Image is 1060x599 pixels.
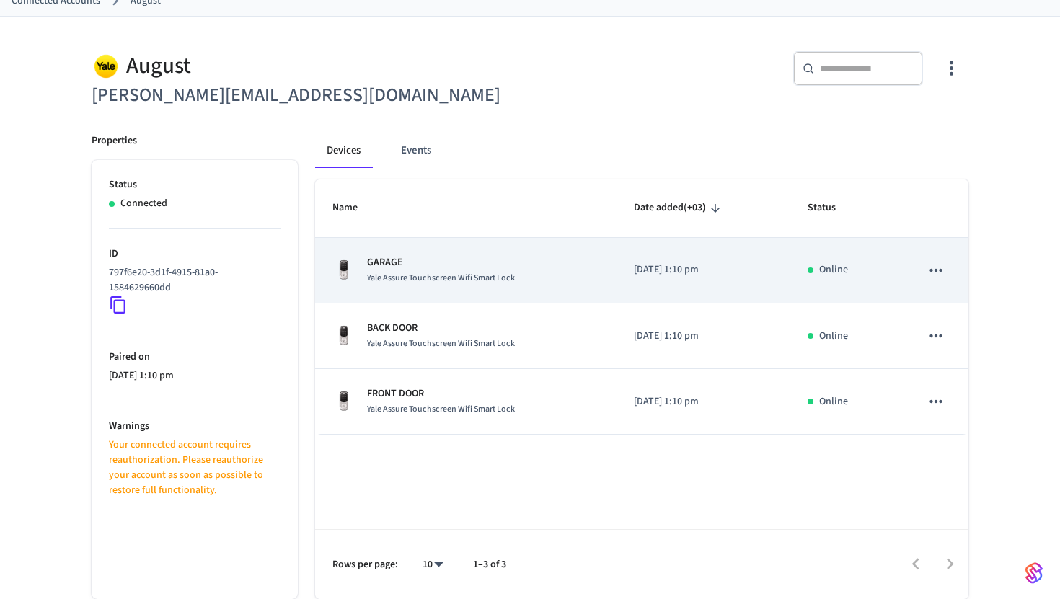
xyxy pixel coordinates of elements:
span: Name [332,197,376,219]
p: FRONT DOOR [367,386,515,401]
div: 10 [415,554,450,575]
p: [DATE] 1:10 pm [634,329,773,344]
p: [DATE] 1:10 pm [109,368,281,383]
button: Events [389,133,443,168]
div: August [92,51,521,81]
table: sticky table [315,179,968,435]
span: Yale Assure Touchscreen Wifi Smart Lock [367,272,515,284]
span: Yale Assure Touchscreen Wifi Smart Lock [367,337,515,350]
span: Yale Assure Touchscreen Wifi Smart Lock [367,403,515,415]
div: connected account tabs [315,133,968,168]
p: Your connected account requires reauthorization. Please reauthorize your account as soon as possi... [109,438,281,498]
p: ID [109,247,281,262]
p: 1–3 of 3 [473,557,506,572]
p: Online [819,262,848,278]
h6: [PERSON_NAME][EMAIL_ADDRESS][DOMAIN_NAME] [92,81,521,110]
p: Warnings [109,419,281,434]
p: Rows per page: [332,557,398,572]
p: 797f6e20-3d1f-4915-81a0-1584629660dd [109,265,275,296]
span: Date added(+03) [634,197,725,219]
p: [DATE] 1:10 pm [634,394,773,409]
img: Yale Assure Touchscreen Wifi Smart Lock, Satin Nickel, Front [332,390,355,413]
img: Yale Assure Touchscreen Wifi Smart Lock, Satin Nickel, Front [332,324,355,347]
img: SeamLogoGradient.69752ec5.svg [1025,562,1043,585]
p: Status [109,177,281,192]
img: Yale Logo, Square [92,51,120,81]
p: Online [819,394,848,409]
p: BACK DOOR [367,321,515,336]
button: Devices [315,133,372,168]
p: Paired on [109,350,281,365]
p: [DATE] 1:10 pm [634,262,773,278]
p: Online [819,329,848,344]
span: Status [808,197,854,219]
img: Yale Assure Touchscreen Wifi Smart Lock, Satin Nickel, Front [332,259,355,282]
p: GARAGE [367,255,515,270]
p: Connected [120,196,167,211]
p: Properties [92,133,137,148]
